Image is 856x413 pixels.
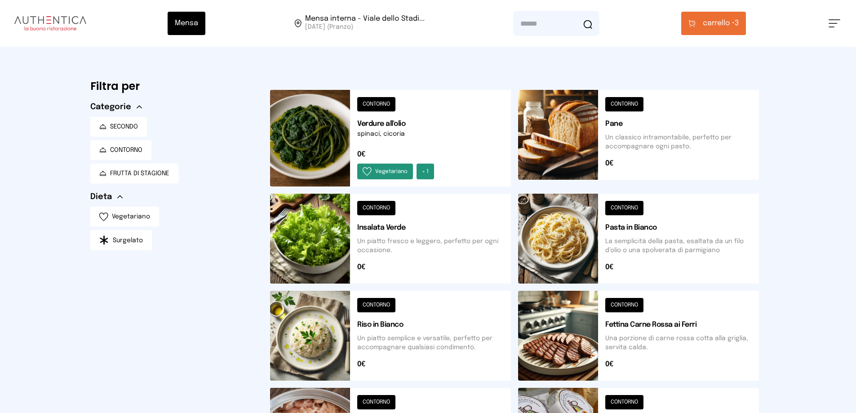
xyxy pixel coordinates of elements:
[90,191,123,203] button: Dieta
[14,16,86,31] img: logo.8f33a47.png
[681,12,746,35] button: carrello •3
[113,236,143,245] span: Surgelato
[90,101,131,113] span: Categorie
[703,18,739,29] span: 3
[90,140,151,160] button: CONTORNO
[110,169,169,178] span: FRUTTA DI STAGIONE
[90,207,159,226] button: Vegetariano
[90,117,147,137] button: SECONDO
[112,212,150,221] span: Vegetariano
[90,164,178,183] button: FRUTTA DI STAGIONE
[90,230,152,250] button: Surgelato
[305,15,425,31] span: Viale dello Stadio, 77, 05100 Terni TR, Italia
[110,122,138,131] span: SECONDO
[90,79,256,93] h6: Filtra per
[90,191,112,203] span: Dieta
[168,12,205,35] button: Mensa
[90,101,142,113] button: Categorie
[305,22,425,31] span: [DATE] (Pranzo)
[703,18,735,29] span: carrello •
[110,146,142,155] span: CONTORNO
